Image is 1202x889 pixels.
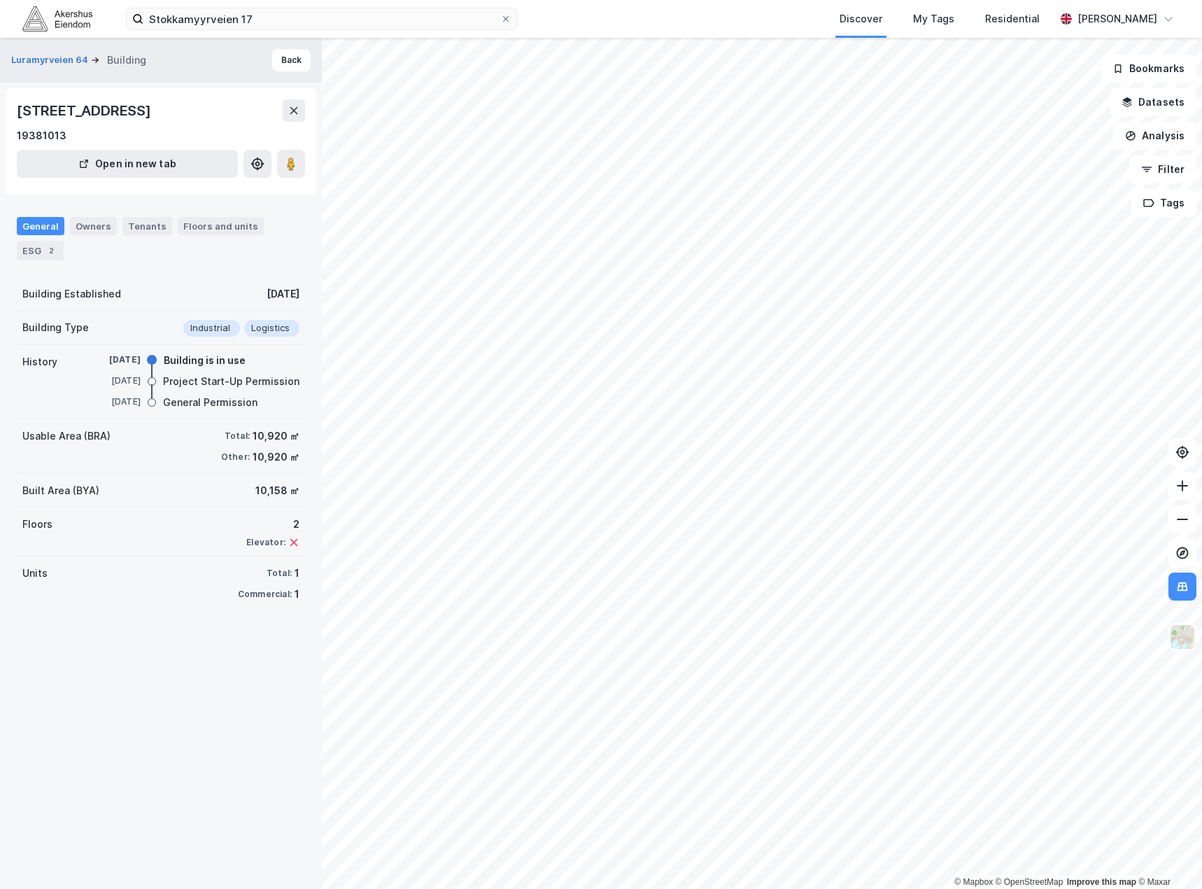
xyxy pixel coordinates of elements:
div: [DATE] [85,395,141,408]
a: OpenStreetMap [996,877,1063,887]
div: [DATE] [85,353,141,366]
div: Floors [22,516,52,533]
div: 19381013 [17,127,66,144]
img: Z [1169,624,1196,650]
div: Residential [985,10,1040,27]
div: History [22,353,57,370]
div: Commercial: [238,589,292,600]
div: Building [107,52,146,69]
div: [PERSON_NAME] [1077,10,1157,27]
div: ESG [17,241,64,260]
img: akershus-eiendom-logo.9091f326c980b4bce74ccdd9f866810c.svg [22,6,92,31]
div: Building Established [22,286,121,302]
div: Building is in use [164,352,246,369]
div: Building Type [22,319,89,336]
div: 1 [295,586,299,603]
div: Floors and units [183,220,258,232]
button: Datasets [1110,88,1196,116]
div: General [17,217,64,235]
button: Analysis [1113,122,1196,150]
div: General Permission [163,394,257,411]
div: My Tags [913,10,954,27]
button: Filter [1129,155,1196,183]
div: Elevator: [246,537,285,548]
div: 10,920 ㎡ [253,449,299,465]
div: Project Start-Up Permission [163,373,299,390]
button: Back [272,49,311,71]
div: Usable Area (BRA) [22,428,111,444]
button: Bookmarks [1101,55,1196,83]
a: Mapbox [954,877,993,887]
div: Discover [840,10,882,27]
div: Owners [70,217,117,235]
div: Total: [267,568,292,579]
div: [DATE] [267,286,299,302]
div: Other: [221,451,250,463]
div: Tenants [122,217,172,235]
div: 1 [295,565,299,582]
div: Total: [225,430,250,442]
div: 2 [246,516,299,533]
button: Luramyrveien 64 [11,53,91,67]
div: 10,920 ㎡ [253,428,299,444]
div: [DATE] [85,374,141,387]
div: 10,158 ㎡ [255,482,299,499]
div: Built Area (BYA) [22,482,99,499]
div: [STREET_ADDRESS] [17,99,154,122]
div: 2 [44,244,58,258]
input: Search by address, cadastre, landlords, tenants or people [143,8,500,29]
a: Improve this map [1067,877,1136,887]
button: Open in new tab [17,150,238,178]
div: Units [22,565,48,582]
button: Tags [1131,189,1196,217]
iframe: Chat Widget [1132,822,1202,889]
